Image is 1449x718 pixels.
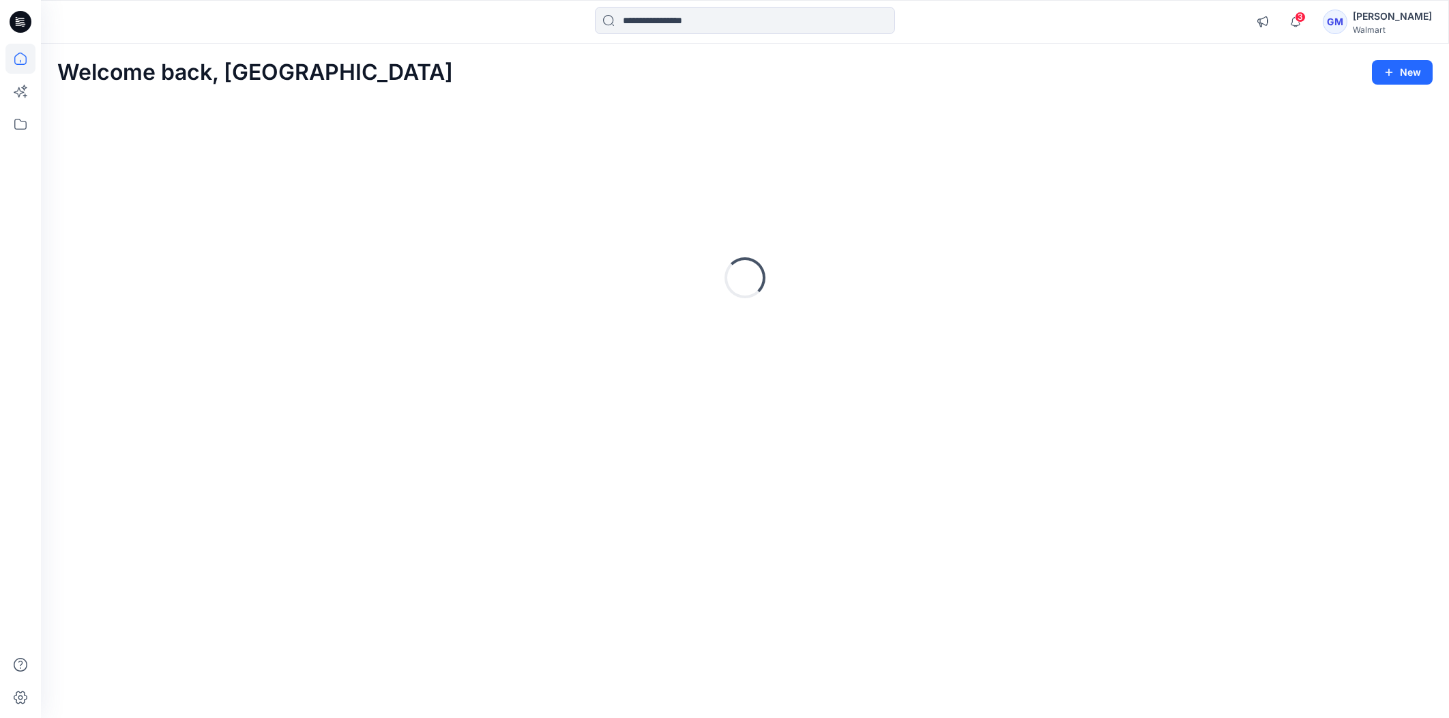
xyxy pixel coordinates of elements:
[57,60,453,85] h2: Welcome back, [GEOGRAPHIC_DATA]
[1295,12,1306,23] span: 3
[1353,8,1432,25] div: [PERSON_NAME]
[1372,60,1433,85] button: New
[1323,10,1347,34] div: GM
[1353,25,1432,35] div: Walmart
